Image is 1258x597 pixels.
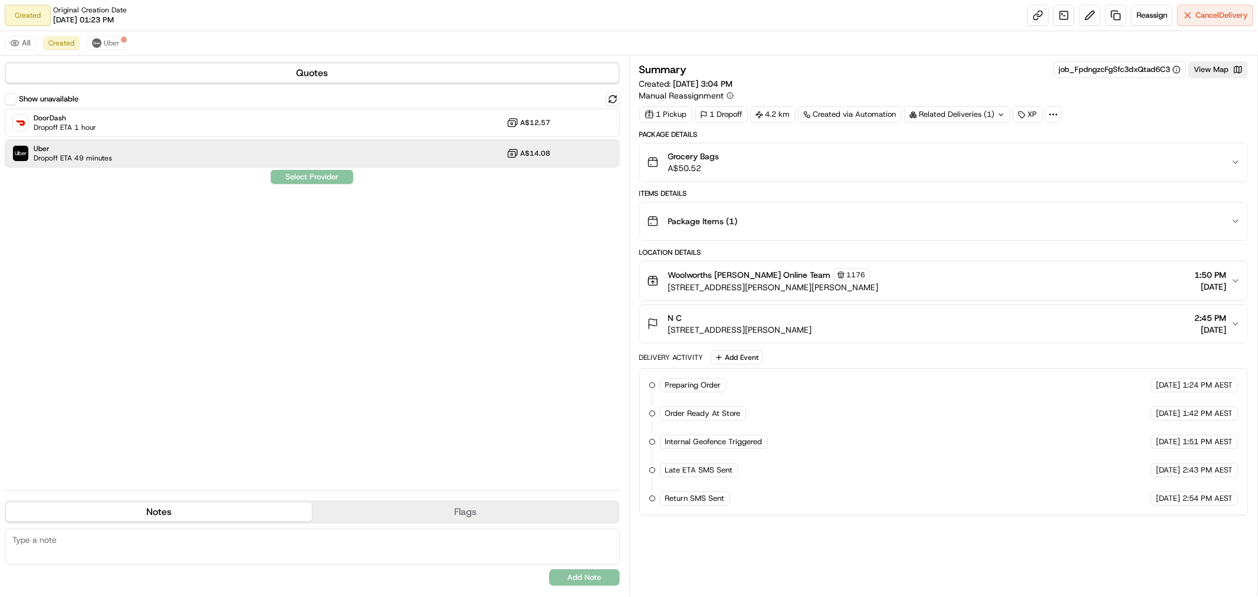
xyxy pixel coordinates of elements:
img: Uber [13,146,28,161]
a: 💻API Documentation [95,166,194,188]
span: Manual Reassignment [639,90,724,101]
button: Grocery BagsA$50.52 [640,143,1248,181]
span: API Documentation [111,171,189,183]
span: [DATE] [1194,281,1226,293]
span: A$12.57 [521,118,551,127]
button: Flags [312,503,618,521]
div: XP [1013,106,1043,123]
span: [DATE] [1156,380,1180,391]
span: DoorDash [34,113,96,123]
button: Add Event [711,350,763,365]
span: Internal Geofence Triggered [665,437,763,447]
img: Nash [12,12,35,35]
span: Created: [639,78,733,90]
span: [DATE] [1156,465,1180,475]
button: Quotes [6,64,619,83]
button: Created [43,36,80,50]
button: View Map [1188,61,1248,78]
span: 2:43 PM AEST [1183,465,1233,475]
span: 2:54 PM AEST [1183,493,1233,504]
span: 1:51 PM AEST [1183,437,1233,447]
span: 1:50 PM [1194,269,1226,281]
span: Package Items ( 1 ) [668,215,738,227]
span: Late ETA SMS Sent [665,465,733,475]
div: Delivery Activity [639,353,704,362]
span: Reassign [1137,10,1167,21]
span: N C [668,312,682,324]
button: A$14.08 [507,147,551,159]
span: [DATE] [1156,408,1180,419]
div: 1 Pickup [639,106,692,123]
span: Grocery Bags [668,150,720,162]
button: Package Items (1) [640,202,1248,240]
span: 1176 [847,270,866,280]
span: Order Ready At Store [665,408,741,419]
span: [DATE] 01:23 PM [53,15,114,25]
div: Start new chat [40,113,193,124]
input: Got a question? Start typing here... [31,76,212,88]
button: Woolworths [PERSON_NAME] Online Team1176[STREET_ADDRESS][PERSON_NAME][PERSON_NAME]1:50 PM[DATE] [640,261,1248,300]
span: Preparing Order [665,380,721,391]
span: Return SMS Sent [665,493,725,504]
span: Cancel Delivery [1195,10,1248,21]
button: Notes [6,503,312,521]
div: We're available if you need us! [40,124,149,134]
span: Uber [104,38,120,48]
span: Knowledge Base [24,171,90,183]
span: [DATE] 3:04 PM [674,78,733,89]
div: 4.2 km [750,106,796,123]
h3: Summary [639,64,687,75]
img: uber-new-logo.jpeg [92,38,101,48]
div: Related Deliveries (1) [904,106,1010,123]
div: 📗 [12,172,21,182]
span: Dropoff ETA 1 hour [34,123,96,132]
div: Items Details [639,189,1249,198]
span: Original Creation Date [53,5,127,15]
span: Dropoff ETA 49 minutes [34,153,112,163]
button: Start new chat [201,116,215,130]
a: Powered byPylon [83,199,143,209]
span: Woolworths [PERSON_NAME] Online Team [668,269,831,281]
span: A$14.08 [521,149,551,158]
span: Created [48,38,74,48]
p: Welcome 👋 [12,47,215,66]
img: DoorDash [13,115,28,130]
div: Package Details [639,130,1249,139]
img: 1736555255976-a54dd68f-1ca7-489b-9aae-adbdc363a1c4 [12,113,33,134]
span: [STREET_ADDRESS][PERSON_NAME] [668,324,812,336]
button: All [5,36,36,50]
button: Uber [87,36,125,50]
div: 1 Dropoff [695,106,748,123]
span: [STREET_ADDRESS][PERSON_NAME][PERSON_NAME] [668,281,879,293]
span: [DATE] [1156,493,1180,504]
span: 2:45 PM [1194,312,1226,324]
button: A$12.57 [507,117,551,129]
span: Pylon [117,200,143,209]
label: Show unavailable [19,94,78,104]
span: [DATE] [1194,324,1226,336]
div: Location Details [639,248,1249,257]
button: N C[STREET_ADDRESS][PERSON_NAME]2:45 PM[DATE] [640,305,1248,343]
span: 1:42 PM AEST [1183,408,1233,419]
span: [DATE] [1156,437,1180,447]
button: job_FpdngzcFgSfc3dxQtad6C3 [1059,64,1181,75]
button: Reassign [1131,5,1172,26]
span: Uber [34,144,112,153]
span: A$50.52 [668,162,720,174]
button: CancelDelivery [1177,5,1253,26]
button: Manual Reassignment [639,90,734,101]
div: 💻 [100,172,109,182]
span: 1:24 PM AEST [1183,380,1233,391]
a: 📗Knowledge Base [7,166,95,188]
a: Created via Automation [798,106,902,123]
